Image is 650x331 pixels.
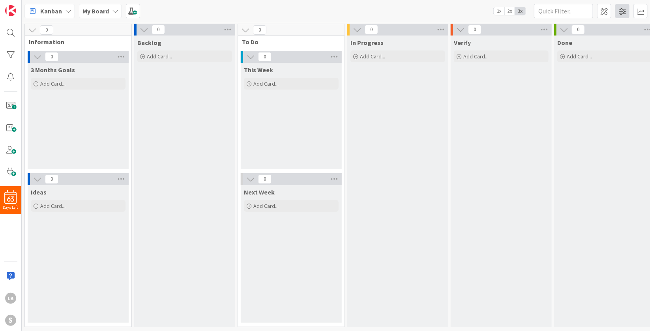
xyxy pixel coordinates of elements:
span: 0 [253,25,266,35]
span: 1x [494,7,504,15]
span: 0 [571,25,585,34]
span: 0 [468,25,481,34]
span: Add Card... [40,80,66,87]
span: This Week [244,66,273,74]
span: Kanban [40,6,62,16]
span: 0 [45,52,58,62]
span: Add Card... [147,53,172,60]
span: Add Card... [463,53,489,60]
span: Add Card... [40,202,66,209]
span: 0 [258,174,272,184]
span: 0 [45,174,58,184]
span: 63 [7,196,15,202]
span: Backlog [137,39,161,47]
span: 3x [515,7,526,15]
span: Add Card... [360,53,385,60]
span: In Progress [350,39,384,47]
span: 0 [152,25,165,34]
b: My Board [82,7,109,15]
span: Verify [454,39,471,47]
img: Visit kanbanzone.com [5,5,16,16]
span: Information [29,38,122,46]
span: 2x [504,7,515,15]
div: LB [5,293,16,304]
span: 0 [365,25,378,34]
span: 0 [40,25,53,35]
div: S [5,315,16,326]
span: Add Card... [253,202,279,209]
span: 0 [258,52,272,62]
span: Next Week [244,188,275,196]
span: Add Card... [567,53,592,60]
span: To Do [242,38,335,46]
input: Quick Filter... [534,4,593,18]
span: Ideas [31,188,47,196]
span: 3 Months Goals [31,66,75,74]
span: Add Card... [253,80,279,87]
span: Done [557,39,572,47]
